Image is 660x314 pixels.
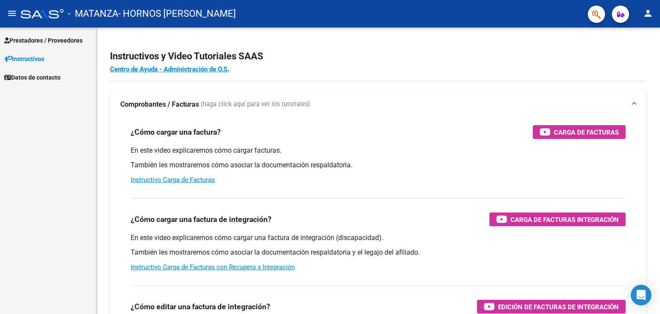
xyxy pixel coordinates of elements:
[631,285,651,305] div: Open Intercom Messenger
[643,8,653,18] mat-icon: person
[131,126,221,138] h3: ¿Cómo cargar una factura?
[131,176,215,184] a: Instructivo Carga de Facturas
[131,160,626,170] p: También les mostraremos cómo asociar la documentación respaldatoria.
[4,73,61,82] span: Datos de contacto
[131,248,626,257] p: También les mostraremos cómo asociar la documentación respaldatoria y el legajo del afiliado.
[131,301,270,313] h3: ¿Cómo editar una factura de integración?
[118,4,236,23] span: - HORNOS [PERSON_NAME]
[131,146,626,155] p: En este video explicaremos cómo cargar facturas.
[510,214,619,225] span: Carga de Facturas Integración
[120,100,199,109] strong: Comprobantes / Facturas
[4,54,44,64] span: Instructivos
[131,233,626,243] p: En este video explicaremos cómo cargar una factura de integración (discapacidad).
[498,302,619,312] span: Edición de Facturas de integración
[131,263,295,271] a: Instructivo Carga de Facturas con Recupero x Integración
[489,212,626,226] button: Carga de Facturas Integración
[533,125,626,139] button: Carga de Facturas
[7,8,17,18] mat-icon: menu
[68,4,118,23] span: - MATANZA
[554,127,619,138] span: Carga de Facturas
[4,36,82,45] span: Prestadores / Proveedores
[110,91,646,118] mat-expansion-panel-header: Comprobantes / Facturas (haga click aquí para ver los tutoriales)
[201,100,310,109] span: (haga click aquí para ver los tutoriales)
[110,48,646,65] h2: Instructivos y Video Tutoriales SAAS
[110,65,229,73] a: Centro de Ayuda - Administración de O.S.
[131,213,272,225] h3: ¿Cómo cargar una factura de integración?
[477,300,626,314] button: Edición de Facturas de integración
